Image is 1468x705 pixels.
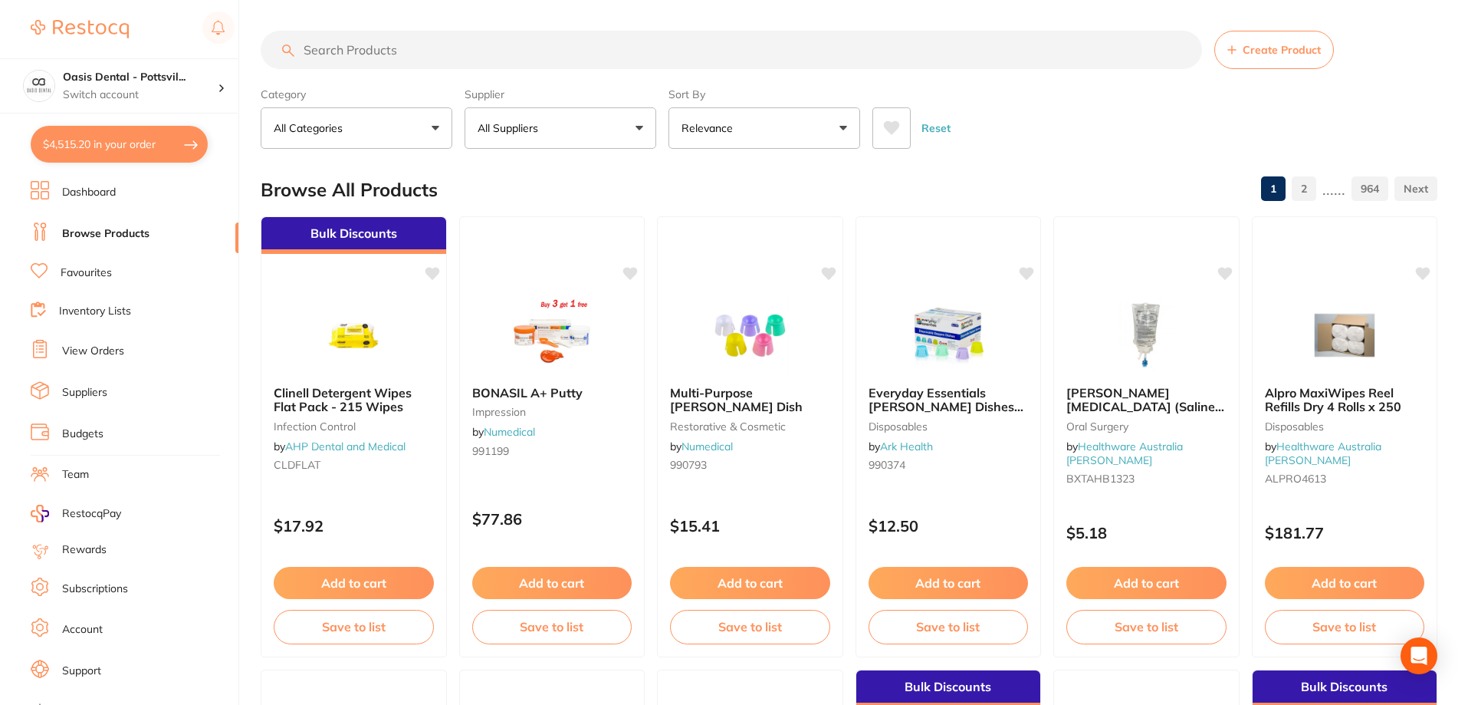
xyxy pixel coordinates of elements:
[869,517,1029,535] p: $12.50
[274,440,406,453] span: by
[274,610,434,644] button: Save to list
[472,425,535,439] span: by
[1265,440,1381,467] span: by
[1265,610,1425,644] button: Save to list
[59,304,131,319] a: Inventory Lists
[31,505,121,522] a: RestocqPay
[24,71,54,101] img: Oasis Dental - Pottsville
[869,385,1023,429] span: Everyday Essentials [PERSON_NAME] Dishes (200)
[1066,420,1227,433] small: oral surgery
[472,567,632,599] button: Add to cart
[1292,173,1316,204] a: 2
[700,297,800,374] img: Multi-Purpose Dappen Dish
[63,70,218,85] h4: Oasis Dental - Pottsville
[274,458,320,472] span: CLDFLAT
[63,87,218,103] p: Switch account
[31,505,49,522] img: RestocqPay
[62,542,107,558] a: Rewards
[31,20,129,38] img: Restocq Logo
[869,440,933,453] span: by
[274,517,434,535] p: $17.92
[62,185,116,200] a: Dashboard
[681,120,739,136] p: Relevance
[1096,297,1196,374] img: Baxter Sodium Chloride (Saline) 0.9% For Irrigation Bag - 500ml
[1265,567,1425,599] button: Add to cart
[670,610,830,644] button: Save to list
[1066,386,1227,414] b: Baxter Sodium Chloride (Saline) 0.9% For Irrigation Bag - 500ml
[917,107,955,149] button: Reset
[1351,173,1388,204] a: 964
[670,458,707,472] span: 990793
[484,425,535,439] a: Numedical
[670,385,803,414] span: Multi-Purpose [PERSON_NAME] Dish
[62,344,124,359] a: View Orders
[869,610,1029,644] button: Save to list
[1066,440,1183,467] a: Healthware Australia [PERSON_NAME]
[261,217,446,254] div: Bulk Discounts
[274,385,412,414] span: Clinell Detergent Wipes Flat Pack - 215 Wipes
[31,126,208,163] button: $4,515.20 in your order
[465,107,656,149] button: All Suppliers
[31,12,129,47] a: Restocq Logo
[304,297,403,374] img: Clinell Detergent Wipes Flat Pack - 215 Wipes
[472,510,632,528] p: $77.86
[1265,385,1401,414] span: Alpro MaxiWipes Reel Refills Dry 4 Rolls x 250
[274,120,349,136] p: All Categories
[668,87,860,101] label: Sort By
[1066,610,1227,644] button: Save to list
[472,386,632,400] b: BONASIL A+ Putty
[62,664,101,679] a: Support
[869,386,1029,414] b: Everyday Essentials Dappen Dishes (200)
[869,567,1029,599] button: Add to cart
[670,517,830,535] p: $15.41
[1214,31,1334,69] button: Create Product
[62,506,121,522] span: RestocqPay
[261,31,1202,69] input: Search Products
[1401,637,1437,674] div: Open Intercom Messenger
[274,420,434,433] small: infection control
[880,440,933,453] a: Ark Health
[478,120,544,136] p: All Suppliers
[1066,385,1224,443] span: [PERSON_NAME] [MEDICAL_DATA] (Saline) 0.9% For Irrigation Bag - 500ml
[472,406,632,418] small: impression
[898,297,998,374] img: Everyday Essentials Dappen Dishes (200)
[1265,524,1425,542] p: $181.77
[62,427,103,442] a: Budgets
[869,420,1029,433] small: disposables
[1265,420,1425,433] small: Disposables
[62,226,149,242] a: Browse Products
[1066,567,1227,599] button: Add to cart
[668,107,860,149] button: Relevance
[1066,524,1227,542] p: $5.18
[62,467,89,483] a: Team
[1265,386,1425,414] b: Alpro MaxiWipes Reel Refills Dry 4 Rolls x 250
[62,622,103,637] a: Account
[472,444,509,458] span: 991199
[465,87,656,101] label: Supplier
[1265,440,1381,467] a: Healthware Australia [PERSON_NAME]
[285,440,406,453] a: AHP Dental and Medical
[472,385,583,400] span: BONASIL A+ Putty
[1243,44,1321,56] span: Create Product
[261,180,438,201] h2: Browse All Products
[502,297,602,374] img: BONASIL A+ Putty
[61,265,112,281] a: Favourites
[1295,297,1394,374] img: Alpro MaxiWipes Reel Refills Dry 4 Rolls x 250
[1066,440,1183,467] span: by
[670,386,830,414] b: Multi-Purpose Dappen Dish
[472,610,632,644] button: Save to list
[274,567,434,599] button: Add to cart
[274,386,434,414] b: Clinell Detergent Wipes Flat Pack - 215 Wipes
[1265,472,1326,486] span: ALPRO4613
[261,107,452,149] button: All Categories
[681,440,733,453] a: Numedical
[1322,180,1345,198] p: ......
[869,458,905,472] span: 990374
[62,385,107,400] a: Suppliers
[670,567,830,599] button: Add to cart
[62,581,128,597] a: Subscriptions
[1261,173,1286,204] a: 1
[670,440,733,453] span: by
[1066,472,1135,486] span: BXTAHB1323
[261,87,452,101] label: Category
